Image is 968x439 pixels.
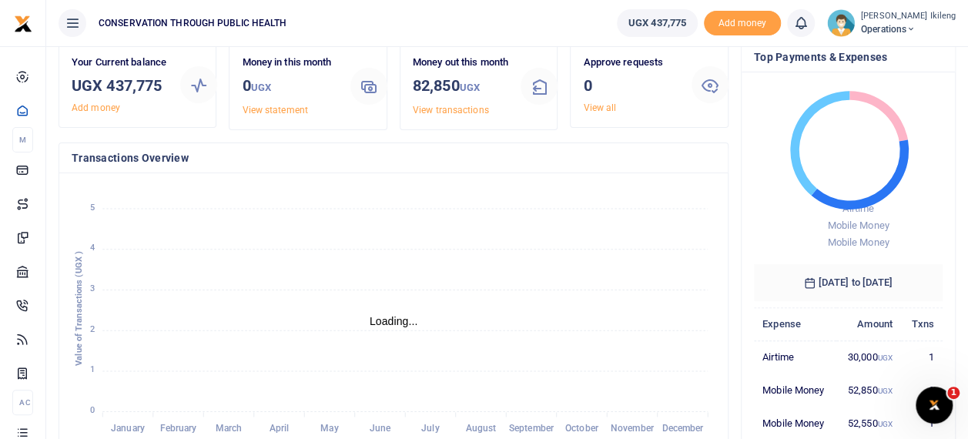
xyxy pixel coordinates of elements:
[216,423,243,434] tspan: March
[583,102,616,113] a: View all
[90,324,95,334] tspan: 2
[901,307,943,340] th: Txns
[877,354,892,362] small: UGX
[72,55,168,71] p: Your Current balance
[827,9,855,37] img: profile-user
[754,264,943,301] h6: [DATE] to [DATE]
[611,423,655,434] tspan: November
[617,9,698,37] a: UGX 437,775
[14,15,32,33] img: logo-small
[413,74,509,99] h3: 82,850
[74,251,84,366] text: Value of Transactions (UGX )
[111,423,145,434] tspan: January
[916,387,953,424] iframe: Intercom live chat
[662,423,704,434] tspan: December
[827,219,889,231] span: Mobile Money
[242,74,338,99] h3: 0
[836,340,901,374] td: 30,000
[90,365,95,375] tspan: 1
[72,74,168,97] h3: UGX 437,775
[861,22,956,36] span: Operations
[459,82,479,93] small: UGX
[754,307,836,340] th: Expense
[836,407,901,439] td: 52,550
[583,74,679,97] h3: 0
[827,9,956,37] a: profile-user [PERSON_NAME] Ikileng Operations
[704,16,781,28] a: Add money
[90,405,95,415] tspan: 0
[72,149,715,166] h4: Transactions Overview
[628,15,686,31] span: UGX 437,775
[370,315,418,327] text: Loading...
[754,374,836,407] td: Mobile Money
[754,407,836,439] td: Mobile Money
[92,16,293,30] span: CONSERVATION THROUGH PUBLIC HEALTH
[72,102,120,113] a: Add money
[842,203,874,214] span: Airtime
[14,17,32,28] a: logo-small logo-large logo-large
[704,11,781,36] li: Toup your wallet
[320,423,338,434] tspan: May
[160,423,197,434] tspan: February
[947,387,960,399] span: 1
[90,203,95,213] tspan: 5
[413,105,489,116] a: View transactions
[270,423,290,434] tspan: April
[836,374,901,407] td: 52,850
[413,55,509,71] p: Money out this month
[836,307,901,340] th: Amount
[12,127,33,152] li: M
[242,105,307,116] a: View statement
[90,243,95,253] tspan: 4
[704,11,781,36] span: Add money
[611,9,704,37] li: Wallet ballance
[861,10,956,23] small: [PERSON_NAME] Ikileng
[12,390,33,415] li: Ac
[877,420,892,428] small: UGX
[583,55,679,71] p: Approve requests
[901,407,943,439] td: 1
[877,387,892,395] small: UGX
[754,49,943,65] h4: Top Payments & Expenses
[901,340,943,374] td: 1
[242,55,338,71] p: Money in this month
[251,82,271,93] small: UGX
[901,374,943,407] td: 1
[754,340,836,374] td: Airtime
[827,236,889,248] span: Mobile Money
[90,283,95,293] tspan: 3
